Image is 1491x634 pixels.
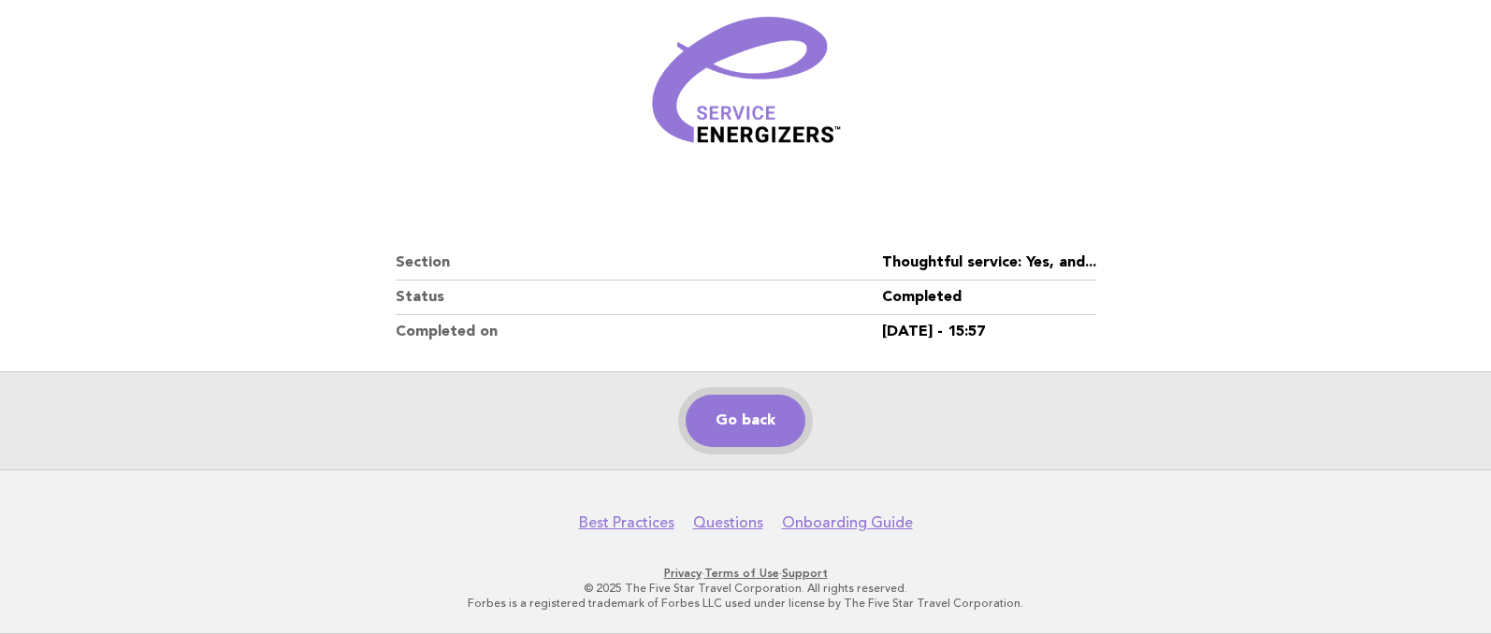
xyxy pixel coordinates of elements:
dt: Status [396,281,882,315]
a: Support [782,567,828,580]
p: © 2025 The Five Star Travel Corporation. All rights reserved. [173,581,1318,596]
p: Forbes is a registered trademark of Forbes LLC used under license by The Five Star Travel Corpora... [173,596,1318,611]
dd: [DATE] - 15:57 [882,315,1096,349]
dd: Completed [882,281,1096,315]
dt: Section [396,246,882,281]
dd: Thoughtful service: Yes, and... [882,246,1096,281]
p: · · [173,566,1318,581]
a: Go back [686,395,805,447]
a: Onboarding Guide [782,513,913,532]
a: Privacy [664,567,702,580]
a: Best Practices [579,513,674,532]
dt: Completed on [396,315,882,349]
a: Questions [693,513,763,532]
a: Terms of Use [704,567,779,580]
